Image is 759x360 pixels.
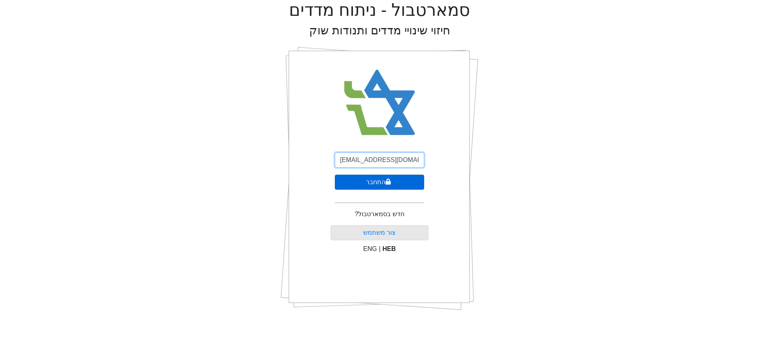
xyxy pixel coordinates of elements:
button: צור משתמש [330,225,429,240]
img: Smart Bull [337,59,423,146]
span: HEB [383,245,396,252]
span: ENG [363,245,377,252]
input: אימייל [335,153,424,168]
span: | [379,245,380,252]
p: חדש בסמארטבול? [355,209,404,219]
button: התחבר [335,175,424,190]
h2: חיזוי שינויי מדדים ותנודות שוק [309,24,450,38]
a: צור משתמש [363,229,396,236]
